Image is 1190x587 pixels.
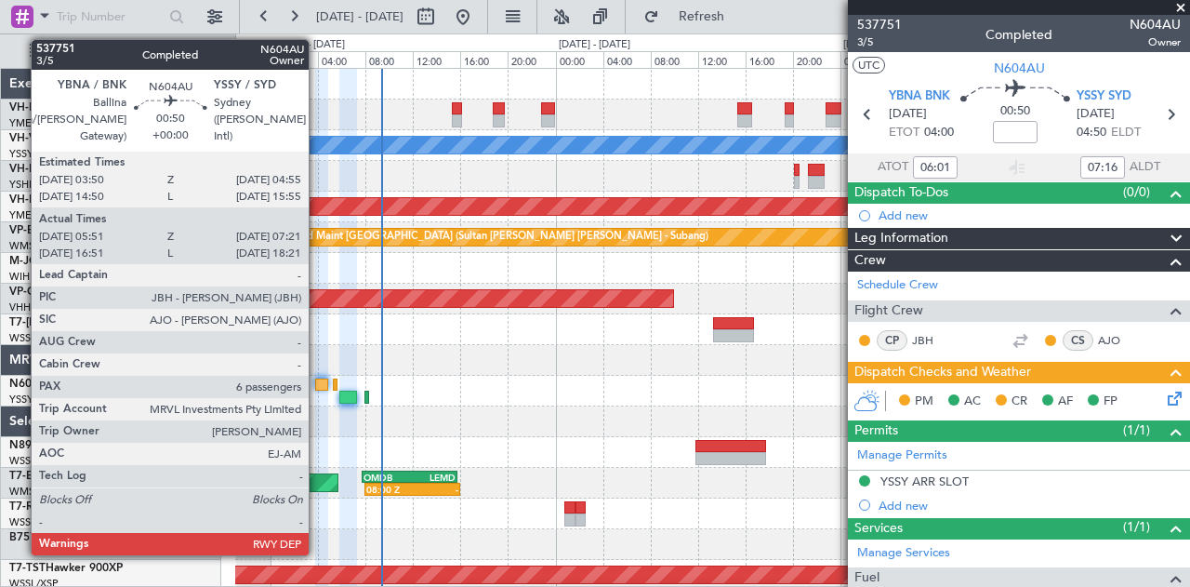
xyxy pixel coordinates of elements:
span: Refresh [663,10,741,23]
span: FP [1104,393,1117,411]
a: T7-ELLYG-550 [9,471,82,482]
div: LEMD [409,472,455,483]
div: - [412,484,457,495]
span: 04:50 [1077,124,1106,142]
button: All Aircraft [20,36,202,66]
span: VH-RIU [9,194,47,206]
span: 04:00 [924,124,954,142]
a: T7-TSTHawker 900XP [9,563,123,574]
div: [DATE] - [DATE] [843,37,915,53]
a: T7-[PERSON_NAME]Global 7500 [9,317,180,328]
span: T7-TST [9,563,46,574]
span: [DATE] [1077,105,1115,124]
span: Dispatch To-Dos [854,182,948,204]
div: 00:00 [556,51,603,68]
div: Planned Maint [GEOGRAPHIC_DATA] (Sultan [PERSON_NAME] [PERSON_NAME] - Subang) [275,223,708,251]
span: 537751 [857,15,902,34]
span: Services [854,518,903,540]
a: YSSY/SYD [9,393,57,407]
a: JBH [912,332,954,349]
a: N8998KGlobal 6000 [9,440,115,451]
span: VP-BCY [9,225,49,236]
a: YMEN/MEB [9,208,66,222]
span: All Aircraft [48,45,196,58]
a: VH-VSKGlobal Express XRS [9,133,152,144]
div: CS [1063,330,1093,351]
span: N8998K [9,440,52,451]
a: AJO [1098,332,1140,349]
div: 08:00 [365,51,413,68]
a: YSSY/SYD [9,147,57,161]
span: (1/1) [1123,420,1150,440]
input: --:-- [1080,156,1125,179]
button: UTC [853,57,885,73]
span: VP-CJR [9,287,47,298]
div: Add new [879,207,1181,223]
span: ETOT [889,124,919,142]
span: T7-[PERSON_NAME] [9,317,117,328]
span: T7-RIC [9,501,44,513]
span: Permits [854,420,898,442]
a: VH-L2BChallenger 604 [9,164,128,175]
span: Owner [1130,34,1181,50]
span: PM [915,393,933,411]
span: B757-1 [9,532,46,543]
a: WSSL/XSP [9,331,59,345]
span: YBNA BNK [889,87,950,106]
div: 16:00 [460,51,508,68]
span: VH-L2B [9,164,48,175]
span: AF [1058,393,1073,411]
div: 16:00 [746,51,793,68]
a: VP-CJRG-650 [9,287,79,298]
span: AC [964,393,981,411]
a: VP-BCYGlobal 5000 [9,225,112,236]
div: 00:00 [840,51,888,68]
span: Flight Crew [854,300,923,322]
div: Add new [879,498,1181,514]
span: Crew [854,250,886,272]
div: 08:00 [651,51,698,68]
a: YSHL/WOL [9,178,62,192]
a: WMSA/SZB [9,485,64,499]
span: 00:50 [1000,102,1030,121]
div: 20:00 [508,51,555,68]
button: Refresh [635,2,747,32]
div: Completed [985,25,1052,45]
input: Trip Number [57,3,164,31]
a: Manage Services [857,544,950,563]
span: (1/1) [1123,517,1150,537]
span: ELDT [1111,124,1141,142]
input: --:-- [913,156,958,179]
a: WSSL/XSP [9,454,59,468]
span: YSSY SYD [1077,87,1131,106]
a: Manage Permits [857,447,947,465]
span: N604AU [9,379,55,390]
div: 00:00 [271,51,318,68]
a: WSSL/XSP [9,515,59,529]
span: [DATE] - [DATE] [316,8,403,25]
div: 12:00 [413,51,460,68]
span: M-JGVJ [9,256,50,267]
a: YMEN/MEB [9,116,66,130]
span: N604AU [994,59,1045,78]
div: [DATE] - [DATE] [559,37,630,53]
span: [DATE] [889,105,927,124]
a: M-JGVJGlobal 5000 [9,256,113,267]
div: 08:00 Z [366,484,412,495]
span: Leg Information [854,228,948,249]
a: VH-LEPGlobal 6000 [9,102,111,113]
a: N604AUChallenger 604 [9,379,135,390]
div: 04:00 [318,51,365,68]
div: YSSY ARR SLOT [880,474,969,489]
span: 3/5 [857,34,902,50]
a: WIHH/HLP [9,270,60,284]
a: VHHH/HKG [9,300,64,314]
div: 04:00 [603,51,651,68]
span: CR [1011,393,1027,411]
div: OMDB [364,472,409,483]
span: VH-VSK [9,133,50,144]
div: [DATE] - [DATE] [273,37,345,53]
span: N604AU [1130,15,1181,34]
span: VH-LEP [9,102,47,113]
a: B757-1757 [9,532,66,543]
